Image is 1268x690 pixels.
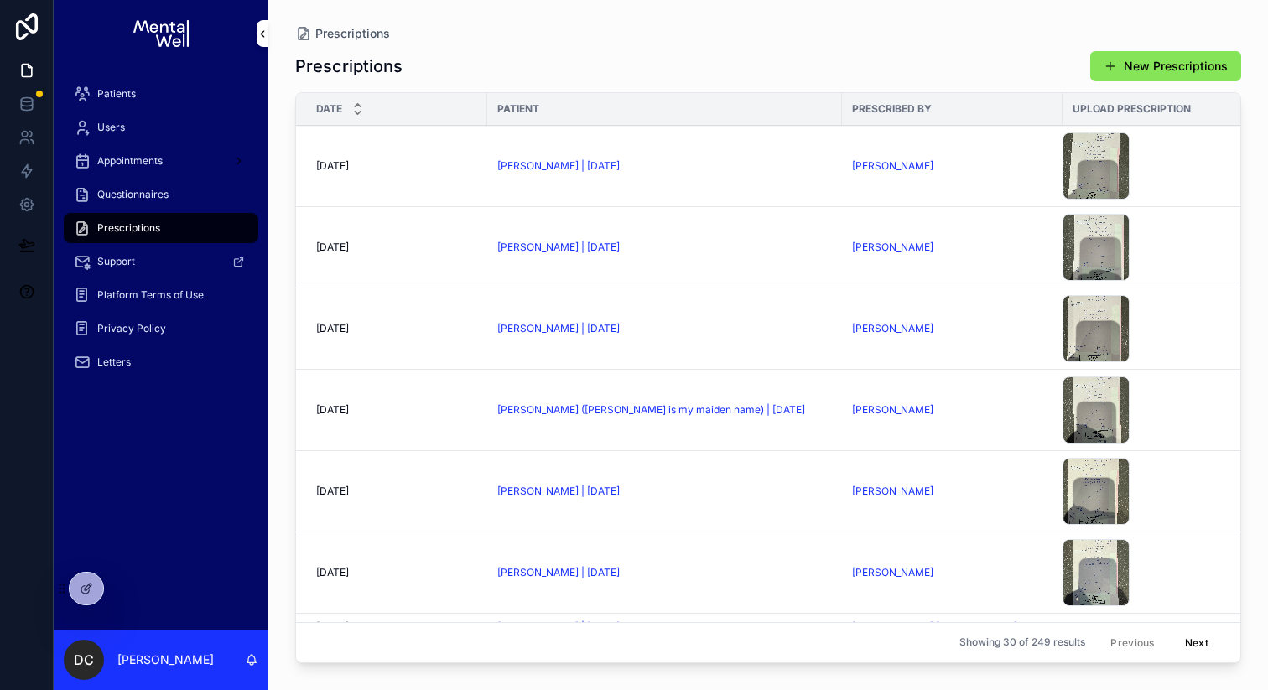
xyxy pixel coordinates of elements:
span: Support [97,255,135,268]
button: New Prescriptions [1090,51,1241,81]
a: [PERSON_NAME] [852,241,933,254]
a: [PERSON_NAME] [852,403,933,417]
button: Next [1173,630,1220,656]
a: [DATE] [316,403,477,417]
a: [PERSON_NAME] | [DATE] [497,159,620,173]
a: [PERSON_NAME] [852,322,933,335]
a: [DATE] [316,241,477,254]
span: DC [74,650,94,670]
a: Privacy Policy [64,314,258,344]
a: [PERSON_NAME] | [DATE] [497,566,832,579]
a: [DATE] [316,322,477,335]
span: Prescribed By [852,102,932,116]
a: [PERSON_NAME] | [DATE] [497,620,620,634]
a: [PERSON_NAME] [852,485,933,498]
a: [DATE] [316,620,477,634]
span: [DATE] [316,322,349,335]
span: [DATE] [316,403,349,417]
span: Privacy Policy [97,322,166,335]
span: [DATE] [316,566,349,579]
a: [PERSON_NAME] [PERSON_NAME] [852,620,1052,634]
a: [PERSON_NAME] [852,566,1052,579]
a: [PERSON_NAME] | [DATE] [497,241,620,254]
a: [PERSON_NAME] [852,159,933,173]
a: Questionnaires [64,179,258,210]
a: [PERSON_NAME] | [DATE] [497,159,832,173]
span: Upload Prescription [1073,102,1191,116]
a: [PERSON_NAME] ([PERSON_NAME] is my maiden name) | [DATE] [497,403,832,417]
span: Date [316,102,342,116]
span: Appointments [97,154,163,168]
span: Patient [497,102,539,116]
a: [PERSON_NAME] [852,566,933,579]
h1: Prescriptions [295,54,403,78]
a: [PERSON_NAME] | [DATE] [497,241,832,254]
a: Appointments [64,146,258,176]
a: [PERSON_NAME] [852,322,1052,335]
span: Users [97,121,125,134]
span: Questionnaires [97,188,169,201]
a: [PERSON_NAME] [PERSON_NAME] [852,620,1017,634]
a: [DATE] [316,485,477,498]
a: [PERSON_NAME] | [DATE] [497,620,832,634]
a: [PERSON_NAME] ([PERSON_NAME] is my maiden name) | [DATE] [497,403,805,417]
div: scrollable content [54,67,268,399]
a: [PERSON_NAME] [852,403,1052,417]
a: Patients [64,79,258,109]
a: [PERSON_NAME] | [DATE] [497,322,832,335]
span: Prescriptions [97,221,160,235]
a: [PERSON_NAME] | [DATE] [497,485,620,498]
span: Platform Terms of Use [97,288,204,302]
span: [DATE] [316,485,349,498]
span: [DATE] [316,241,349,254]
span: Showing 30 of 249 results [959,636,1085,650]
a: Prescriptions [295,25,390,42]
a: [PERSON_NAME] [852,159,1052,173]
a: Users [64,112,258,143]
a: [PERSON_NAME] [852,241,1052,254]
span: -- [1063,620,1073,634]
span: Letters [97,355,131,369]
img: App logo [133,20,188,47]
a: [PERSON_NAME] | [DATE] [497,322,620,335]
span: Patients [97,87,136,101]
a: [DATE] [316,159,477,173]
a: Prescriptions [64,213,258,243]
a: Platform Terms of Use [64,280,258,310]
a: [PERSON_NAME] | [DATE] [497,566,620,579]
span: [DATE] [316,159,349,173]
a: Support [64,246,258,277]
a: [PERSON_NAME] [852,485,1052,498]
a: [DATE] [316,566,477,579]
span: Prescriptions [315,25,390,42]
a: [PERSON_NAME] | [DATE] [497,485,832,498]
p: [PERSON_NAME] [117,651,214,668]
a: Letters [64,347,258,377]
span: [DATE] [316,620,349,634]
